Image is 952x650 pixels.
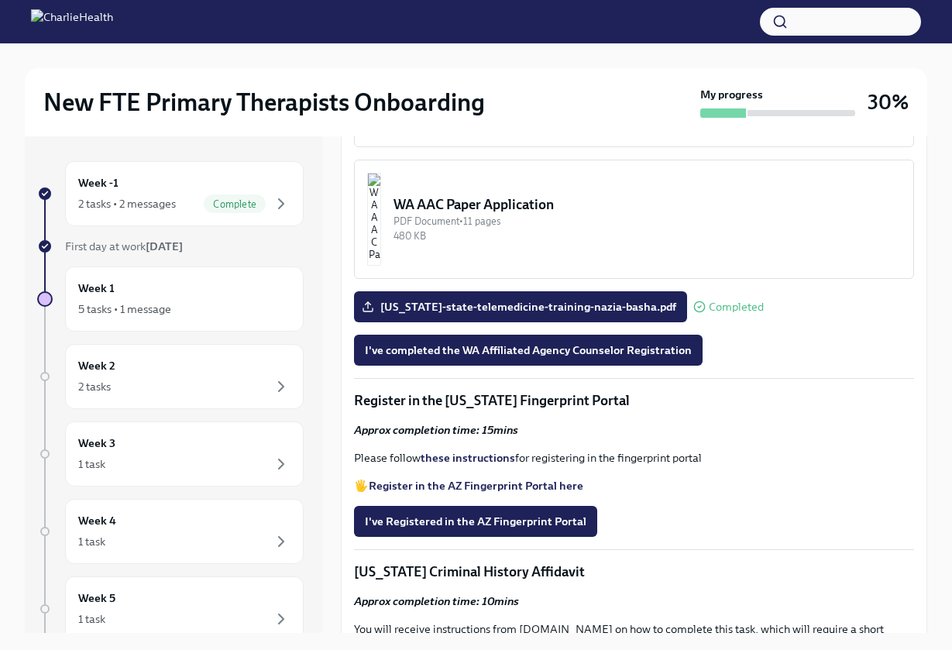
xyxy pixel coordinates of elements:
h6: Week 5 [78,590,115,607]
span: First day at work [65,239,183,253]
h6: Week 4 [78,512,116,529]
a: Week 51 task [37,576,304,641]
p: 🖐️ [354,478,914,494]
a: Week 15 tasks • 1 message [37,267,304,332]
h6: Week 2 [78,357,115,374]
span: I've completed the WA Affiliated Agency Counselor Registration [365,342,692,358]
a: Register in the AZ Fingerprint Portal here [369,479,583,493]
span: [US_STATE]-state-telemedicine-training-nazia-basha.pdf [365,299,676,315]
div: PDF Document • 11 pages [394,214,901,229]
p: Please follow for registering in the fingerprint portal [354,450,914,466]
div: 2 tasks [78,379,111,394]
h6: Week -1 [78,174,119,191]
h6: Week 3 [78,435,115,452]
strong: Approx completion time: 10mins [354,594,519,608]
button: WA AAC Paper ApplicationPDF Document•11 pages480 KB [354,160,914,279]
label: [US_STATE]-state-telemedicine-training-nazia-basha.pdf [354,291,687,322]
a: Week 22 tasks [37,344,304,409]
div: 5 tasks • 1 message [78,301,171,317]
h3: 30% [868,88,909,116]
div: 1 task [78,534,105,549]
img: CharlieHealth [31,9,113,34]
strong: Approx completion time: 15mins [354,423,518,437]
strong: [DATE] [146,239,183,253]
div: 2 tasks • 2 messages [78,196,176,212]
a: Week 31 task [37,421,304,487]
button: I've completed the WA Affiliated Agency Counselor Registration [354,335,703,366]
span: Completed [709,301,764,313]
button: I've Registered in the AZ Fingerprint Portal [354,506,597,537]
a: Week -12 tasks • 2 messagesComplete [37,161,304,226]
span: I've Registered in the AZ Fingerprint Portal [365,514,586,529]
strong: My progress [700,87,763,102]
p: [US_STATE] Criminal History Affidavit [354,562,914,581]
a: First day at work[DATE] [37,239,304,254]
div: 1 task [78,611,105,627]
a: Week 41 task [37,499,304,564]
a: these instructions [421,451,515,465]
span: Complete [204,198,266,210]
div: 1 task [78,456,105,472]
p: Register in the [US_STATE] Fingerprint Portal [354,391,914,410]
div: WA AAC Paper Application [394,195,901,214]
h2: New FTE Primary Therapists Onboarding [43,87,485,118]
img: WA AAC Paper Application [367,173,381,266]
div: 480 KB [394,229,901,243]
h6: Week 1 [78,280,115,297]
